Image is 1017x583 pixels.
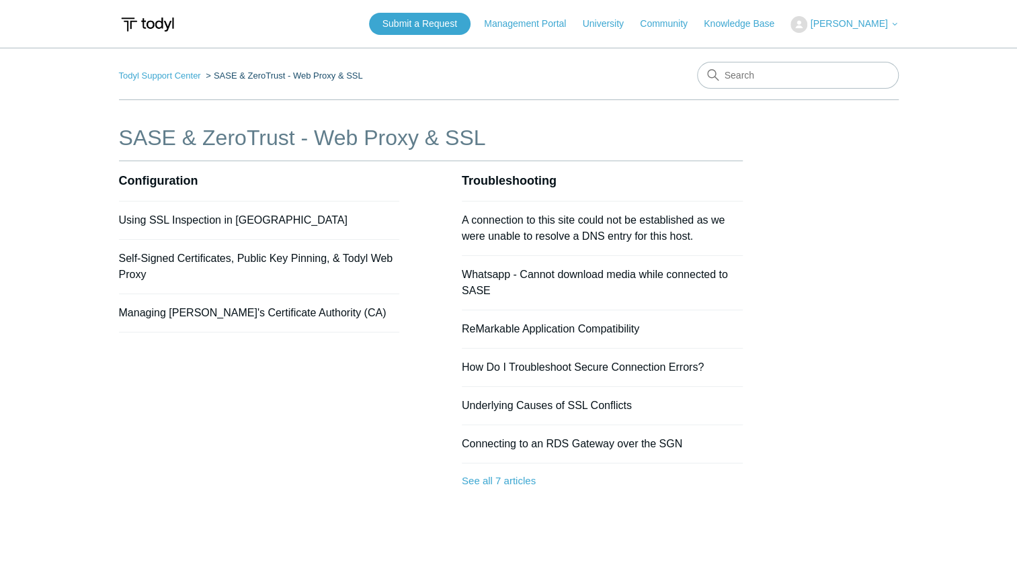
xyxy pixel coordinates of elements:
[484,17,579,31] a: Management Portal
[119,253,393,280] a: Self-Signed Certificates, Public Key Pinning, & Todyl Web Proxy
[810,18,887,29] span: [PERSON_NAME]
[790,16,898,33] button: [PERSON_NAME]
[582,17,637,31] a: University
[119,71,201,81] a: Todyl Support Center
[462,400,632,411] a: Underlying Causes of SSL Conflicts
[369,13,471,35] a: Submit a Request
[462,323,639,334] a: ReMarkable Application Compatibility
[462,174,557,187] a: Troubleshooting
[119,122,743,154] h1: SASE & ZeroTrust - Web Proxy & SSL
[119,174,198,187] a: Configuration
[697,62,899,89] input: Search
[119,12,176,37] img: Todyl Support Center Help Center home page
[203,71,362,81] li: SASE & ZeroTrust - Web Proxy & SSL
[462,269,728,296] a: Whatsapp - Cannot download media while connected to SASE
[462,361,704,373] a: How Do I Troubleshoot Secure Connection Errors?
[462,214,725,242] a: A connection to this site could not be established as we were unable to resolve a DNS entry for t...
[119,214,348,226] a: Using SSL Inspection in [GEOGRAPHIC_DATA]
[119,307,387,318] a: Managing [PERSON_NAME]'s Certificate Authority (CA)
[462,438,682,449] a: Connecting to an RDS Gateway over the SGN
[640,17,701,31] a: Community
[119,71,204,81] li: Todyl Support Center
[462,463,743,499] a: See all 7 articles
[704,17,788,31] a: Knowledge Base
